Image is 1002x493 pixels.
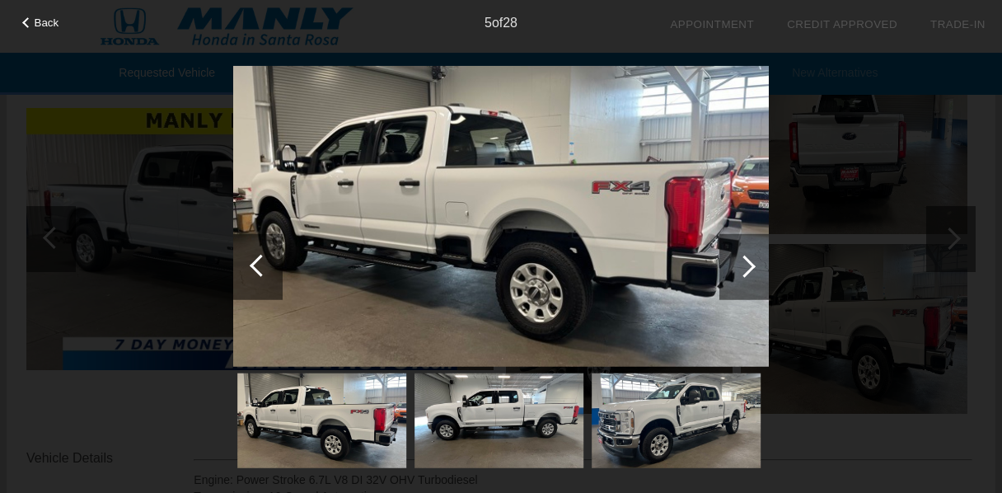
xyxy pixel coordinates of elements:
[237,373,406,468] img: image.aspx
[503,16,517,30] span: 28
[930,18,986,31] a: Trade-In
[670,18,754,31] a: Appointment
[592,373,761,468] img: image.aspx
[787,18,897,31] a: Credit Approved
[233,65,769,367] img: image.aspx
[35,16,59,29] span: Back
[414,373,583,468] img: image.aspx
[485,16,492,30] span: 5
